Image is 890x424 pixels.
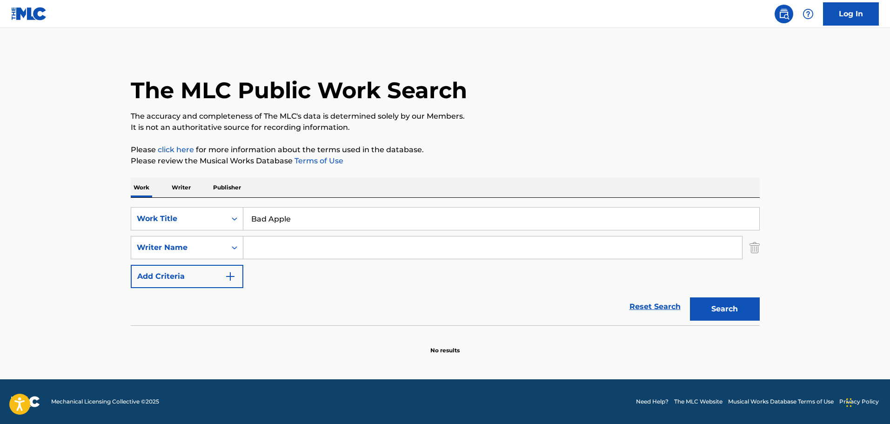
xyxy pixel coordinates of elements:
div: Help [799,5,817,23]
div: Work Title [137,213,221,224]
form: Search Form [131,207,760,325]
p: The accuracy and completeness of The MLC's data is determined solely by our Members. [131,111,760,122]
button: Search [690,297,760,321]
img: MLC Logo [11,7,47,20]
button: Add Criteria [131,265,243,288]
img: 9d2ae6d4665cec9f34b9.svg [225,271,236,282]
img: search [778,8,790,20]
a: Musical Works Database Terms of Use [728,397,834,406]
p: Please review the Musical Works Database [131,155,760,167]
img: Delete Criterion [749,236,760,259]
a: click here [158,145,194,154]
p: Work [131,178,152,197]
p: No results [430,335,460,355]
a: The MLC Website [674,397,723,406]
iframe: Chat Widget [843,379,890,424]
a: Reset Search [625,296,685,317]
div: Drag [846,389,852,417]
p: It is not an authoritative source for recording information. [131,122,760,133]
a: Privacy Policy [839,397,879,406]
img: logo [11,396,40,407]
span: Mechanical Licensing Collective © 2025 [51,397,159,406]
a: Need Help? [636,397,669,406]
div: Writer Name [137,242,221,253]
p: Please for more information about the terms used in the database. [131,144,760,155]
a: Log In [823,2,879,26]
h1: The MLC Public Work Search [131,76,467,104]
a: Terms of Use [293,156,343,165]
img: help [803,8,814,20]
p: Writer [169,178,194,197]
p: Publisher [210,178,244,197]
a: Public Search [775,5,793,23]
